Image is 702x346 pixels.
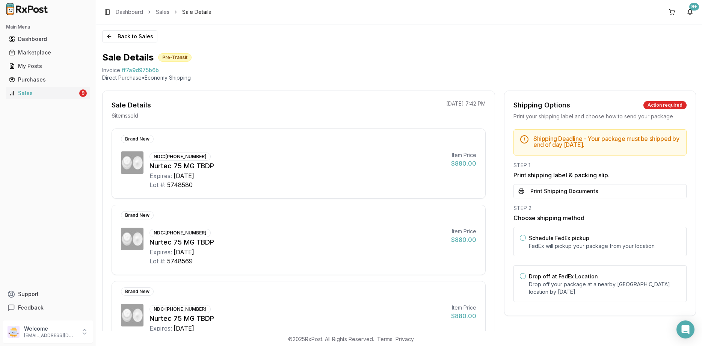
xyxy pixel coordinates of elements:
[451,159,476,168] div: $880.00
[6,73,90,86] a: Purchases
[529,235,589,241] label: Schedule FedEx pickup
[3,87,93,99] button: Sales9
[3,301,93,314] button: Feedback
[18,304,44,311] span: Feedback
[451,228,476,235] div: Item Price
[513,171,687,180] h3: Print shipping label & packing slip.
[149,313,445,324] div: Nurtec 75 MG TBDP
[167,180,193,189] div: 5748580
[116,8,143,16] a: Dashboard
[3,287,93,301] button: Support
[121,228,143,250] img: Nurtec 75 MG TBDP
[6,86,90,100] a: Sales9
[533,136,680,148] h5: Shipping Deadline - Your package must be shipped by end of day [DATE] .
[149,153,211,161] div: NDC: [PHONE_NUMBER]
[167,257,193,266] div: 5748569
[513,100,570,110] div: Shipping Options
[396,336,414,342] a: Privacy
[149,171,172,180] div: Expires:
[102,30,157,42] button: Back to Sales
[513,184,687,198] button: Print Shipping Documents
[156,8,169,16] a: Sales
[3,60,93,72] button: My Posts
[451,304,476,311] div: Item Price
[9,89,78,97] div: Sales
[116,8,211,16] nav: breadcrumb
[182,8,211,16] span: Sale Details
[149,229,211,237] div: NDC: [PHONE_NUMBER]
[121,304,143,326] img: Nurtec 75 MG TBDP
[9,76,87,83] div: Purchases
[3,47,93,59] button: Marketplace
[174,324,194,333] div: [DATE]
[79,89,87,97] div: 9
[6,32,90,46] a: Dashboard
[149,237,445,248] div: Nurtec 75 MG TBDP
[451,151,476,159] div: Item Price
[8,326,20,338] img: User avatar
[676,320,694,338] div: Open Intercom Messenger
[513,204,687,212] div: STEP 2
[513,213,687,222] h3: Choose shipping method
[377,336,393,342] a: Terms
[102,74,696,82] p: Direct Purchase • Economy Shipping
[121,211,154,219] div: Brand New
[102,51,154,63] h1: Sale Details
[9,62,87,70] div: My Posts
[529,273,598,280] label: Drop off at FedEx Location
[149,324,172,333] div: Expires:
[112,112,138,119] p: 6 item s sold
[6,59,90,73] a: My Posts
[529,281,680,296] p: Drop off your package at a nearby [GEOGRAPHIC_DATA] location by [DATE] .
[158,53,192,62] div: Pre-Transit
[122,66,159,74] span: ff7a9d975b6b
[3,33,93,45] button: Dashboard
[9,49,87,56] div: Marketplace
[684,6,696,18] button: 9+
[6,46,90,59] a: Marketplace
[174,171,194,180] div: [DATE]
[9,35,87,43] div: Dashboard
[121,135,154,143] div: Brand New
[6,24,90,30] h2: Main Menu
[112,100,151,110] div: Sale Details
[174,248,194,257] div: [DATE]
[643,101,687,109] div: Action required
[451,311,476,320] div: $880.00
[149,257,166,266] div: Lot #:
[149,248,172,257] div: Expires:
[513,113,687,120] div: Print your shipping label and choose how to send your package
[513,162,687,169] div: STEP 1
[121,287,154,296] div: Brand New
[689,3,699,11] div: 9+
[451,235,476,244] div: $880.00
[3,3,51,15] img: RxPost Logo
[24,325,76,332] p: Welcome
[446,100,486,107] p: [DATE] 7:42 PM
[149,161,445,171] div: Nurtec 75 MG TBDP
[102,66,120,74] div: Invoice
[529,242,680,250] p: FedEx will pickup your package from your location
[149,180,166,189] div: Lot #:
[24,332,76,338] p: [EMAIL_ADDRESS][DOMAIN_NAME]
[3,74,93,86] button: Purchases
[121,151,143,174] img: Nurtec 75 MG TBDP
[149,305,211,313] div: NDC: [PHONE_NUMBER]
